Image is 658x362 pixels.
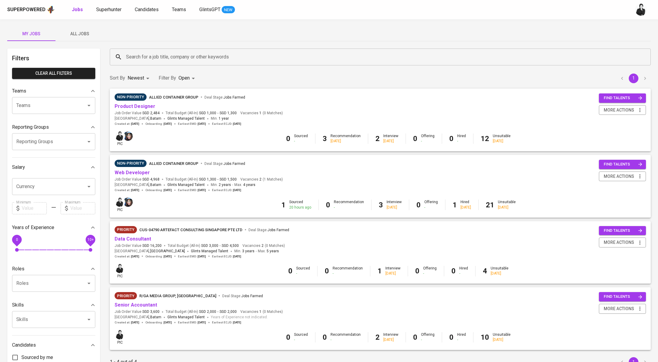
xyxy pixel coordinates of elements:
[72,6,84,14] a: Jobs
[12,224,54,231] p: Years of Experience
[233,122,241,126] span: [DATE]
[387,205,402,210] div: [DATE]
[604,95,642,102] span: find talents
[243,183,255,187] span: 4 years
[178,320,206,325] span: Earliest EMD :
[326,201,330,209] b: 0
[212,122,241,126] span: Earliest ECJD :
[115,131,125,146] div: pic
[460,200,471,210] div: Hired
[378,267,382,275] b: 1
[211,183,231,187] span: Min.
[334,200,364,210] div: Recommendation
[167,116,205,121] span: Glints Managed Talent
[115,170,150,175] a: Web Developer
[85,279,93,288] button: Open
[163,254,172,259] span: [DATE]
[449,333,454,342] b: 0
[421,134,435,144] div: Offering
[145,320,172,325] span: Onboarding :
[289,200,311,210] div: Sourced
[258,249,279,253] span: Max.
[135,7,159,12] span: Candidates
[7,6,46,13] div: Superpowered
[453,201,457,209] b: 1
[115,254,139,259] span: Created at :
[47,5,55,14] img: app logo
[258,309,261,314] span: 1
[22,202,47,214] input: Value
[375,134,380,143] b: 2
[457,332,466,342] div: Hired
[167,183,205,187] span: Glints Managed Talent
[459,266,468,276] div: Hired
[240,309,283,314] span: Vacancies ( 0 Matches )
[204,95,245,99] span: Deal Stage :
[150,182,161,188] span: Batam
[12,85,95,97] div: Teams
[199,177,216,182] span: SGD 1,300
[172,7,186,12] span: Teams
[286,333,290,342] b: 0
[248,228,289,232] span: Deal Stage :
[85,182,93,191] button: Open
[415,267,419,275] b: 0
[233,320,241,325] span: [DATE]
[17,70,90,77] span: Clear All filters
[383,134,398,144] div: Interview
[217,111,218,116] span: -
[115,188,139,192] span: Created at :
[115,160,147,166] span: Non-Priority
[604,106,634,114] span: more actions
[115,197,125,212] div: pic
[145,254,172,259] span: Onboarding :
[457,139,466,144] div: -
[179,75,190,81] span: Open
[459,271,468,276] div: -
[493,337,511,342] div: [DATE]
[416,201,421,209] b: 0
[115,111,160,116] span: Job Order Value
[261,243,264,248] span: 2
[333,271,363,276] div: -
[241,294,263,298] span: Jobs Farmed
[331,134,361,144] div: Recommendation
[604,239,634,246] span: more actions
[599,292,646,301] button: find talents
[323,333,327,342] b: 0
[204,162,245,166] span: Deal Stage :
[222,7,235,13] span: NEW
[12,222,95,234] div: Years of Experience
[178,188,206,192] span: Earliest EMD :
[59,30,100,38] span: All Jobs
[150,314,161,320] span: Batam
[222,243,239,248] span: SGD 4,500
[599,172,646,181] button: more actions
[294,134,308,144] div: Sourced
[267,228,289,232] span: Jobs Farmed
[232,182,233,188] span: -
[240,111,283,116] span: Vacancies ( 0 Matches )
[131,320,139,325] span: [DATE]
[135,6,160,14] a: Candidates
[163,122,172,126] span: [DATE]
[167,315,205,319] span: Glints Managed Talent
[115,243,162,248] span: Job Order Value
[198,122,206,126] span: [DATE]
[599,105,646,115] button: more actions
[424,205,438,210] div: -
[333,266,363,276] div: Recommendation
[145,188,172,192] span: Onboarding :
[212,254,241,259] span: Earliest ECJD :
[199,309,216,314] span: SGD 2,000
[599,238,646,247] button: more actions
[110,74,125,82] p: Sort By
[168,243,239,248] span: Total Budget (All-In)
[12,342,36,349] p: Candidates
[12,124,49,131] p: Reporting Groups
[12,53,95,63] h6: Filters
[220,111,237,116] span: SGD 1,300
[115,131,125,141] img: medwi@glints.com
[211,314,268,320] span: Years of Experience not indicated.
[498,200,516,210] div: Unsuitable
